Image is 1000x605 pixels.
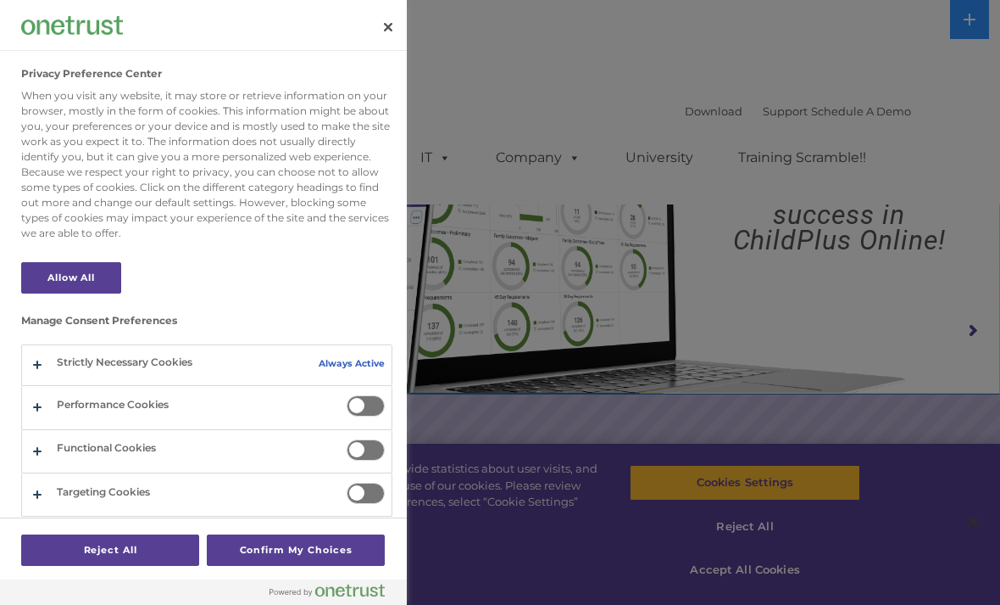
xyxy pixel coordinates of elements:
[369,8,407,46] button: Close
[21,16,123,34] img: Company Logo
[21,68,162,80] h2: Privacy Preference Center
[21,88,392,241] div: When you visit any website, it may store or retrieve information on your browser, mostly in the f...
[21,262,121,294] button: Allow All
[21,8,123,42] div: Company Logo
[269,584,385,597] img: Powered by OneTrust Opens in a new Tab
[21,315,392,335] h3: Manage Consent Preferences
[207,535,385,566] button: Confirm My Choices
[269,584,398,605] a: Powered by OneTrust Opens in a new Tab
[21,535,199,566] button: Reject All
